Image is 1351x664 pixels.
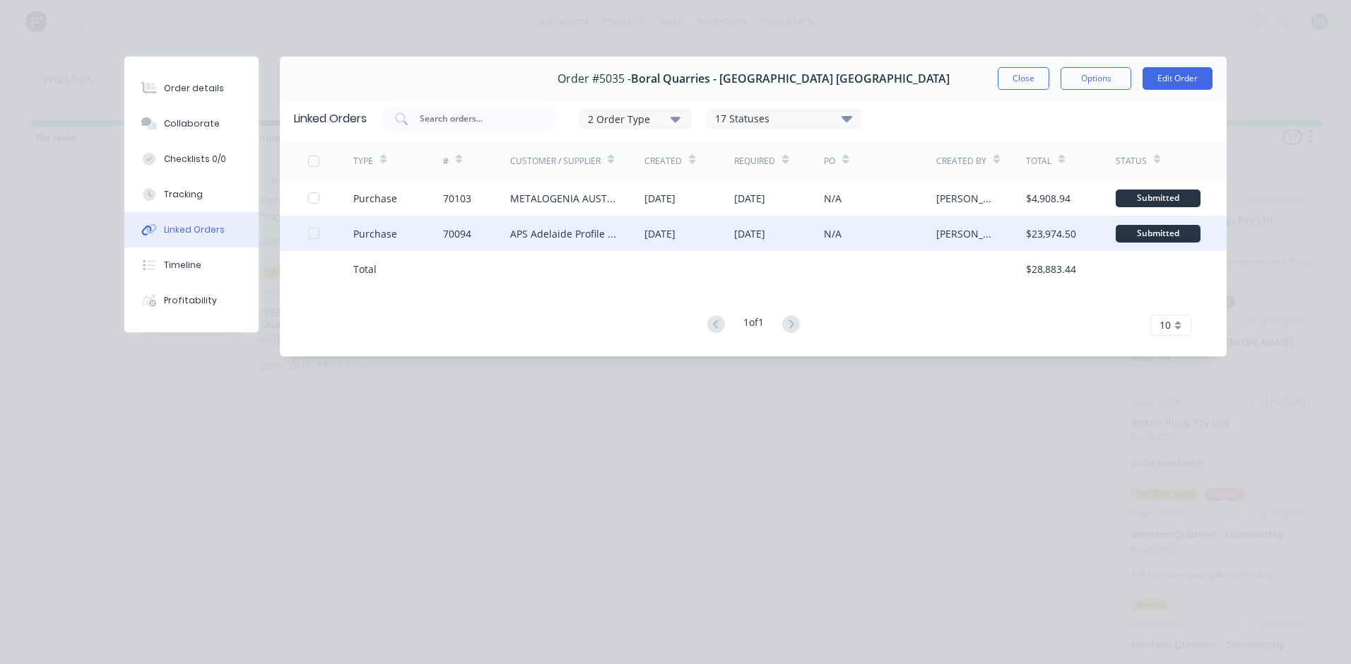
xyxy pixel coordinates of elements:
div: Total [1026,155,1051,168]
div: Customer / Supplier [510,155,601,168]
button: Options [1061,67,1131,90]
button: Timeline [124,247,259,283]
div: [PERSON_NAME] [936,191,998,206]
div: Purchase [353,226,397,241]
div: Linked Orders [294,110,367,127]
div: 17 Statuses [707,111,861,127]
div: PO [824,155,835,168]
div: Created By [936,155,986,168]
div: Total [353,262,377,276]
div: Linked Orders [164,223,225,236]
span: Boral Quarries - [GEOGRAPHIC_DATA] [GEOGRAPHIC_DATA] [631,72,950,86]
span: 10 [1160,318,1171,332]
div: $4,908.94 [1026,191,1070,206]
div: Created [644,155,682,168]
div: Tracking [164,188,203,201]
button: 2 Order Type [579,108,692,129]
button: Tracking [124,177,259,212]
div: Collaborate [164,117,220,130]
div: N/A [824,191,842,206]
div: Purchase [353,191,397,206]
input: Search orders... [418,112,536,126]
div: [PERSON_NAME] [936,226,998,241]
button: Linked Orders [124,212,259,247]
div: 70103 [443,191,471,206]
div: Order details [164,82,224,95]
div: N/A [824,226,842,241]
div: Profitability [164,294,217,307]
div: [DATE] [734,226,765,241]
div: Submitted [1116,225,1200,243]
div: Checklists 0/0 [164,153,226,165]
div: METALOGENIA AUSTRALIA PTY LTD - (MTG) [510,191,617,206]
div: APS Adelaide Profile Services [510,226,617,241]
div: Status [1116,155,1147,168]
button: Edit Order [1143,67,1213,90]
div: [DATE] [644,191,675,206]
button: Collaborate [124,106,259,141]
div: [DATE] [644,226,675,241]
div: $23,974.50 [1026,226,1076,241]
div: Timeline [164,259,201,272]
div: Submitted [1116,190,1200,207]
div: 70094 [443,226,471,241]
button: Profitability [124,283,259,318]
div: Required [734,155,775,168]
div: [DATE] [734,191,765,206]
div: TYPE [353,155,373,168]
div: 1 of 1 [743,315,764,335]
button: Close [998,67,1049,90]
button: Order details [124,71,259,106]
div: $28,883.44 [1026,262,1076,276]
button: Checklists 0/0 [124,141,259,177]
div: 2 Order Type [588,111,683,126]
div: # [443,155,449,168]
span: Order #5035 - [557,72,631,86]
